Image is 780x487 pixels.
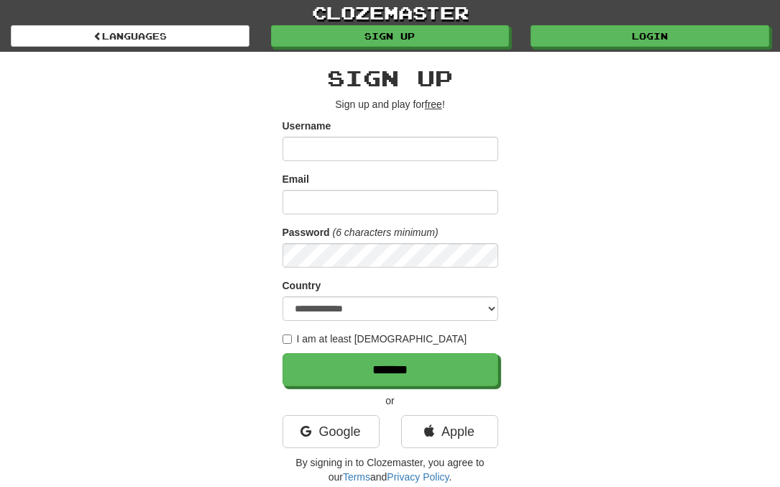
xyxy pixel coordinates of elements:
[283,415,380,448] a: Google
[283,97,498,111] p: Sign up and play for !
[283,119,331,133] label: Username
[283,225,330,240] label: Password
[333,227,439,238] em: (6 characters minimum)
[283,66,498,90] h2: Sign up
[11,25,249,47] a: Languages
[283,332,467,346] label: I am at least [DEMOGRAPHIC_DATA]
[387,471,449,483] a: Privacy Policy
[283,278,321,293] label: Country
[531,25,769,47] a: Login
[283,334,292,344] input: I am at least [DEMOGRAPHIC_DATA]
[425,99,442,110] u: free
[283,455,498,484] p: By signing in to Clozemaster, you agree to our and .
[283,172,309,186] label: Email
[343,471,370,483] a: Terms
[271,25,510,47] a: Sign up
[401,415,498,448] a: Apple
[283,393,498,408] p: or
